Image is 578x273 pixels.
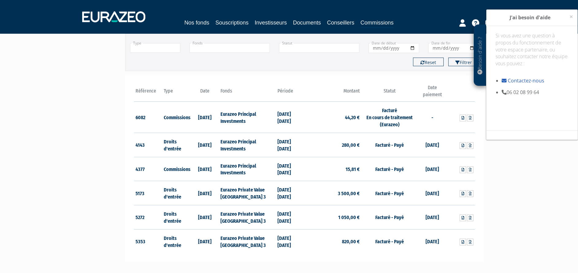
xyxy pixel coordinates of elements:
[276,133,304,157] td: [DATE] [DATE]
[293,18,321,27] a: Documents
[82,11,145,22] img: 1732889491-logotype_eurazeo_blanc_rvb.png
[219,181,276,205] td: Eurazeo Private Value [GEOGRAPHIC_DATA] 3
[413,58,444,66] button: Reset
[134,102,163,133] td: 6082
[448,58,479,66] button: Filtrer
[215,18,248,27] a: Souscriptions
[162,84,191,102] th: Type
[276,84,304,102] th: Période
[276,229,304,253] td: [DATE] [DATE]
[304,205,361,229] td: 1 050,00 €
[219,205,276,229] td: Eurazeo Private Value [GEOGRAPHIC_DATA] 3
[361,102,418,133] td: Facturé En cours de traitement (Eurazeo)
[191,157,219,181] td: [DATE]
[191,229,219,253] td: [DATE]
[219,133,276,157] td: Eurazeo Principal Investments
[418,133,446,157] td: [DATE]
[162,133,191,157] td: Droits d'entrée
[304,157,361,181] td: 15,81 €
[162,205,191,229] td: Droits d'entrée
[304,133,361,157] td: 280,00 €
[191,102,219,133] td: [DATE]
[191,181,219,205] td: [DATE]
[304,102,361,133] td: 44,20 €
[496,32,568,74] p: Si vous avez une question à propos du fonctionnement de votre espace partenaire, ou souhaitez con...
[162,157,191,181] td: Commissions
[276,205,304,229] td: [DATE] [DATE]
[219,229,276,253] td: Eurazeo Private Value [GEOGRAPHIC_DATA] 3
[219,84,276,102] th: Fonds
[508,77,544,84] a: Contactez-nous
[304,181,361,205] td: 3 500,00 €
[134,133,163,157] td: 4143
[219,157,276,181] td: Eurazeo Principal Investments
[418,181,446,205] td: [DATE]
[162,102,191,133] td: Commissions
[361,84,418,102] th: Statut
[276,181,304,205] td: [DATE] [DATE]
[191,84,219,102] th: Date
[255,18,287,27] a: Investisseurs
[418,157,446,181] td: [DATE]
[361,229,418,253] td: Facturé - Payé
[418,102,446,133] td: -
[134,181,163,205] td: 5173
[486,9,578,26] div: J'ai besoin d'aide
[418,84,446,102] th: Date paiement
[304,84,361,102] th: Montant
[327,18,354,27] a: Conseillers
[361,181,418,205] td: Facturé - Payé
[361,133,418,157] td: Facturé - Payé
[477,28,484,83] p: Besoin d'aide ?
[361,205,418,229] td: Facturé - Payé
[191,133,219,157] td: [DATE]
[361,157,418,181] td: Facturé - Payé
[276,157,304,181] td: [DATE] [DATE]
[219,102,276,133] td: Eurazeo Principal Investments
[569,12,573,21] span: ×
[304,229,361,253] td: 820,00 €
[134,205,163,229] td: 5272
[134,157,163,181] td: 4377
[162,181,191,205] td: Droits d'entrée
[418,205,446,229] td: [DATE]
[191,205,219,229] td: [DATE]
[361,18,394,28] a: Commissions
[134,84,163,102] th: Référence
[418,229,446,253] td: [DATE]
[162,229,191,253] td: Droits d'entrée
[184,18,209,27] a: Nos fonds
[134,229,163,253] td: 5353
[502,89,568,96] li: 06 02 08 99 64
[276,102,304,133] td: [DATE] [DATE]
